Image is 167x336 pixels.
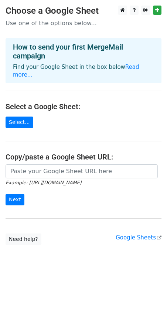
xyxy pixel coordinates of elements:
[116,234,161,241] a: Google Sheets
[6,194,24,205] input: Next
[13,63,154,79] p: Find your Google Sheet in the box below
[6,233,41,245] a: Need help?
[6,102,161,111] h4: Select a Google Sheet:
[6,164,158,178] input: Paste your Google Sheet URL here
[13,64,139,78] a: Read more...
[6,152,161,161] h4: Copy/paste a Google Sheet URL:
[6,19,161,27] p: Use one of the options below...
[6,117,33,128] a: Select...
[6,6,161,16] h3: Choose a Google Sheet
[6,180,81,185] small: Example: [URL][DOMAIN_NAME]
[13,43,154,60] h4: How to send your first MergeMail campaign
